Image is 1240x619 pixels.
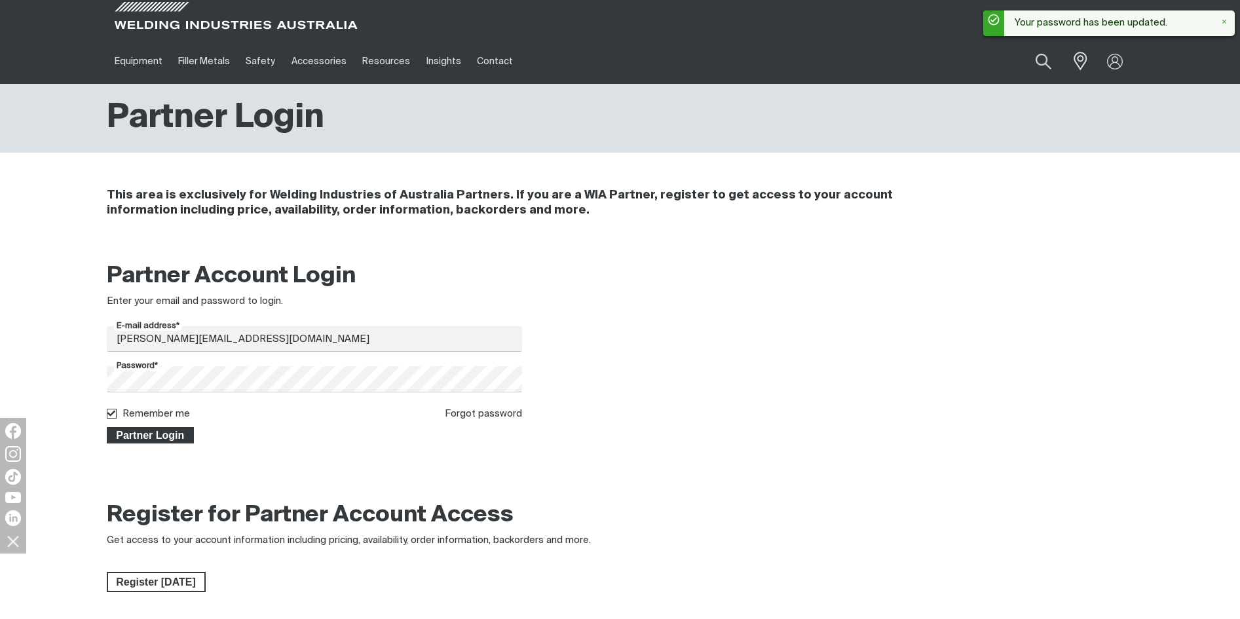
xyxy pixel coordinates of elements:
[107,39,170,84] a: Equipment
[107,535,591,545] span: Get access to your account information including pricing, availability, order information, backor...
[1021,46,1066,77] button: Search products
[107,572,206,593] a: Register Today
[5,510,21,526] img: LinkedIn
[107,427,195,444] button: Partner Login
[5,469,21,485] img: TikTok
[170,39,238,84] a: Filler Metals
[284,39,354,84] a: Accessories
[1004,46,1065,77] input: Product name or item number...
[2,530,24,552] img: hide socials
[107,39,877,84] nav: Main
[445,409,522,419] a: Forgot password
[418,39,468,84] a: Insights
[107,294,523,309] div: Enter your email and password to login.
[354,39,418,84] a: Resources
[5,423,21,439] img: Facebook
[5,492,21,503] img: YouTube
[108,572,204,593] span: Register [DATE]
[238,39,283,84] a: Safety
[107,262,523,291] h2: Partner Account Login
[1004,10,1224,36] div: Your password has been updated.
[107,97,324,140] h1: Partner Login
[122,409,190,419] label: Remember me
[469,39,521,84] a: Contact
[5,446,21,462] img: Instagram
[108,427,193,444] span: Partner Login
[107,501,514,530] h2: Register for Partner Account Access
[107,188,959,218] h4: This area is exclusively for Welding Industries of Australia Partners. If you are a WIA Partner, ...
